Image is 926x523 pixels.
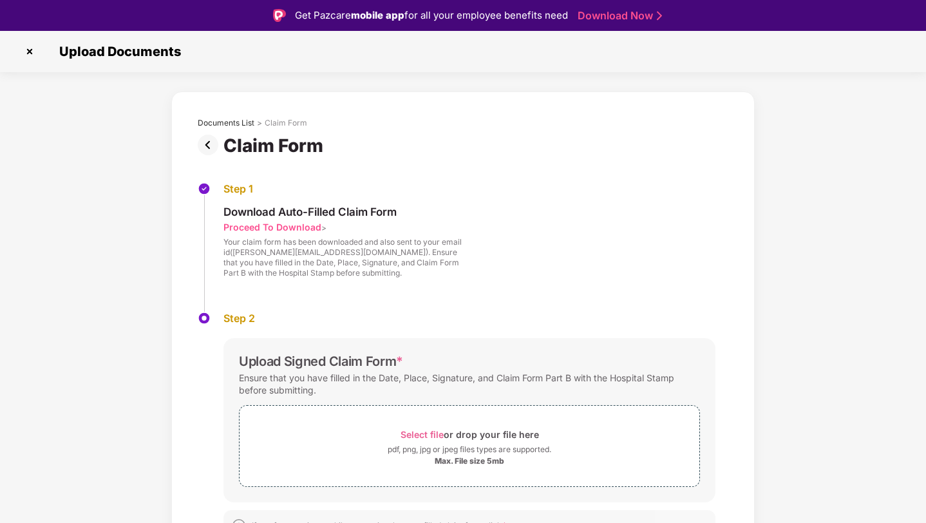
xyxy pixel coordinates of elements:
div: Claim Form [265,118,307,128]
div: Upload Signed Claim Form [239,354,403,369]
span: Upload Documents [46,44,187,59]
div: Your claim form has been downloaded and also sent to your email id([PERSON_NAME][EMAIL_ADDRESS][D... [223,237,462,278]
a: Download Now [578,9,658,23]
div: Ensure that you have filled in the Date, Place, Signature, and Claim Form Part B with the Hospita... [239,369,700,399]
strong: mobile app [351,9,404,21]
div: or drop your file here [401,426,539,443]
img: svg+xml;base64,PHN2ZyBpZD0iUHJldi0zMngzMiIgeG1sbnM9Imh0dHA6Ly93d3cudzMub3JnLzIwMDAvc3ZnIiB3aWR0aD... [198,135,223,155]
div: Step 1 [223,182,462,196]
span: Select fileor drop your file herepdf, png, jpg or jpeg files types are supported.Max. File size 5mb [240,415,699,477]
div: Max. File size 5mb [435,456,504,466]
img: svg+xml;base64,PHN2ZyBpZD0iU3RlcC1Eb25lLTMyeDMyIiB4bWxucz0iaHR0cDovL3d3dy53My5vcmcvMjAwMC9zdmciIH... [198,182,211,195]
img: svg+xml;base64,PHN2ZyBpZD0iQ3Jvc3MtMzJ4MzIiIHhtbG5zPSJodHRwOi8vd3d3LnczLm9yZy8yMDAwL3N2ZyIgd2lkdG... [19,41,40,62]
span: > [321,223,326,233]
div: pdf, png, jpg or jpeg files types are supported. [388,443,551,456]
div: Claim Form [223,135,328,157]
img: Stroke [657,9,662,23]
img: svg+xml;base64,PHN2ZyBpZD0iU3RlcC1BY3RpdmUtMzJ4MzIiIHhtbG5zPSJodHRwOi8vd3d3LnczLm9yZy8yMDAwL3N2Zy... [198,312,211,325]
div: Proceed To Download [223,221,321,233]
div: Get Pazcare for all your employee benefits need [295,8,568,23]
div: Step 2 [223,312,715,325]
div: > [257,118,262,128]
div: Documents List [198,118,254,128]
img: Logo [273,9,286,22]
div: Download Auto-Filled Claim Form [223,205,462,219]
span: Select file [401,429,444,440]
